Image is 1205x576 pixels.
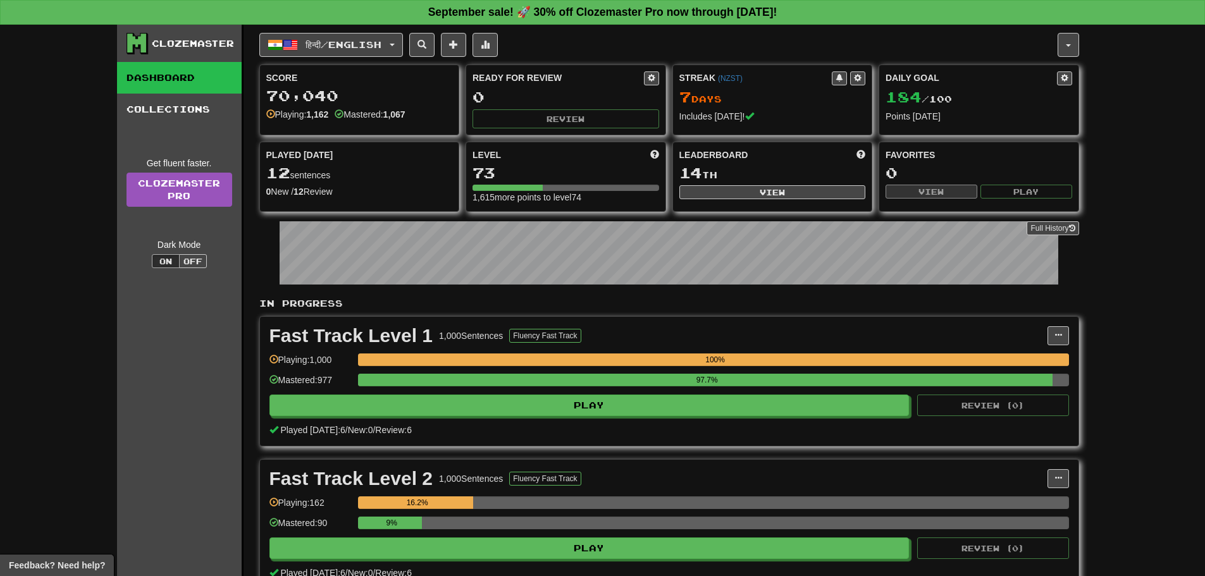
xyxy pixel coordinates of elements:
div: Clozemaster [152,37,234,50]
div: Playing: 162 [269,496,352,517]
span: This week in points, UTC [856,149,865,161]
div: 97.7% [362,374,1053,386]
button: Review (0) [917,395,1069,416]
span: 12 [266,164,290,181]
div: Favorites [886,149,1072,161]
button: Add sentence to collection [441,33,466,57]
button: Fluency Fast Track [509,329,581,343]
div: th [679,165,866,181]
div: Mastered: 90 [269,517,352,537]
span: New: 0 [348,425,373,435]
div: Streak [679,71,832,84]
span: / [373,425,375,435]
div: 73 [473,165,659,181]
a: Dashboard [117,62,242,94]
div: 0 [473,89,659,105]
strong: 0 [266,187,271,197]
span: Leaderboard [679,149,748,161]
div: Points [DATE] [886,110,1072,123]
div: New / Review [266,185,453,198]
button: More stats [473,33,498,57]
button: हिन्दी/English [259,33,403,57]
div: 0 [886,165,1072,181]
div: 1,000 Sentences [439,472,503,485]
div: Score [266,71,453,84]
button: On [152,254,180,268]
span: Level [473,149,501,161]
span: / [345,425,348,435]
button: Search sentences [409,33,435,57]
div: sentences [266,165,453,181]
span: Review: 6 [375,425,412,435]
p: In Progress [259,297,1079,310]
span: Played [DATE] [266,149,333,161]
div: 100% [362,353,1069,366]
div: 1,000 Sentences [439,329,503,342]
button: Review [473,109,659,128]
span: Score more points to level up [650,149,659,161]
div: Ready for Review [473,71,644,84]
div: Includes [DATE]! [679,110,866,123]
strong: September sale! 🚀 30% off Clozemaster Pro now through [DATE]! [428,6,777,18]
span: 184 [886,88,922,106]
button: Off [179,254,207,268]
strong: 1,162 [306,109,328,119]
strong: 1,067 [383,109,405,119]
button: Play [269,537,910,559]
button: View [886,185,977,199]
button: Play [980,185,1072,199]
strong: 12 [294,187,304,197]
div: Playing: 1,000 [269,353,352,374]
a: Collections [117,94,242,125]
div: Day s [679,89,866,106]
div: Fast Track Level 2 [269,469,433,488]
div: 9% [362,517,422,529]
span: 14 [679,164,702,181]
button: Full History [1027,221,1078,235]
div: 16.2% [362,496,473,509]
div: Mastered: 977 [269,374,352,395]
div: Playing: [266,108,329,121]
button: Play [269,395,910,416]
button: Fluency Fast Track [509,472,581,486]
div: 70,040 [266,88,453,104]
span: Played [DATE]: 6 [280,425,345,435]
div: Dark Mode [127,238,232,251]
button: View [679,185,866,199]
span: / 100 [886,94,952,104]
div: Fast Track Level 1 [269,326,433,345]
button: Review (0) [917,537,1069,559]
a: (NZST) [718,74,743,83]
a: ClozemasterPro [127,173,232,207]
span: 7 [679,88,691,106]
div: Mastered: [335,108,405,121]
div: Get fluent faster. [127,157,232,169]
span: हिन्दी / English [306,39,381,50]
div: Daily Goal [886,71,1057,85]
div: 1,615 more points to level 74 [473,191,659,204]
span: Open feedback widget [9,559,105,572]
